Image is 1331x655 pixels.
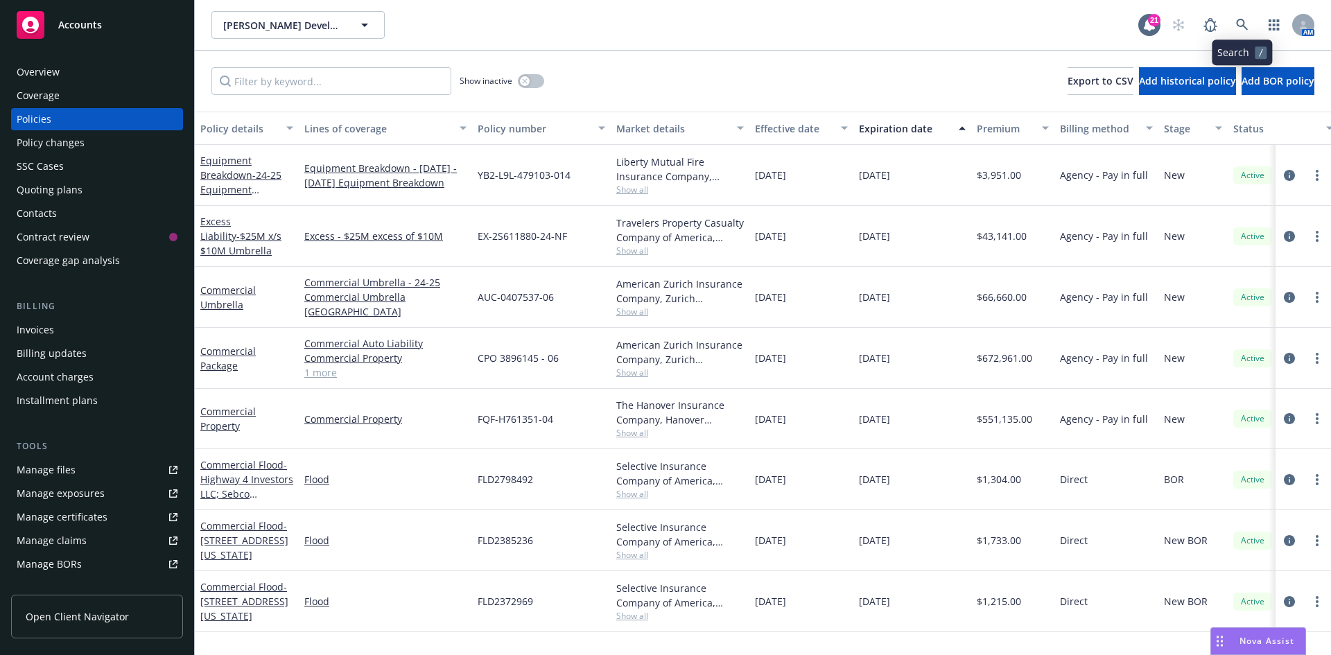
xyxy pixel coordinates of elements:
[1281,167,1298,184] a: circleInformation
[853,112,971,145] button: Expiration date
[11,553,183,575] a: Manage BORs
[17,132,85,154] div: Policy changes
[1233,121,1318,136] div: Status
[859,594,890,609] span: [DATE]
[1239,595,1267,608] span: Active
[200,580,288,622] span: - [STREET_ADDRESS][US_STATE]
[200,168,281,211] span: - 24-25 Equipment Breakdown
[1242,74,1314,87] span: Add BOR policy
[11,439,183,453] div: Tools
[1164,594,1208,609] span: New BOR
[1281,228,1298,245] a: circleInformation
[26,609,129,624] span: Open Client Navigator
[1060,229,1148,243] span: Agency - Pay in full
[478,168,571,182] span: YB2-L9L-479103-014
[1239,291,1267,304] span: Active
[1060,594,1088,609] span: Direct
[17,482,105,505] div: Manage exposures
[1054,112,1158,145] button: Billing method
[17,506,107,528] div: Manage certificates
[1309,289,1325,306] a: more
[200,519,288,561] a: Commercial Flood
[1060,533,1088,548] span: Direct
[859,412,890,426] span: [DATE]
[478,229,567,243] span: EX-2S611880-24-NF
[472,112,611,145] button: Policy number
[859,533,890,548] span: [DATE]
[11,319,183,341] a: Invoices
[1164,533,1208,548] span: New BOR
[11,179,183,201] a: Quoting plans
[17,85,60,107] div: Coverage
[1239,230,1267,243] span: Active
[616,155,744,184] div: Liberty Mutual Fire Insurance Company, Liberty Mutual
[971,112,1054,145] button: Premium
[1148,14,1160,26] div: 21
[1210,627,1306,655] button: Nova Assist
[17,553,82,575] div: Manage BORs
[616,338,744,367] div: American Zurich Insurance Company, Zurich Insurance Group
[616,610,744,622] span: Show all
[755,594,786,609] span: [DATE]
[478,594,533,609] span: FLD2372969
[1060,472,1088,487] span: Direct
[304,336,467,351] a: Commercial Auto Liability
[11,577,183,599] a: Summary of insurance
[616,581,744,610] div: Selective Insurance Company of America, Selective Insurance Group
[1164,168,1185,182] span: New
[200,215,281,257] a: Excess Liability
[17,319,54,341] div: Invoices
[58,19,102,30] span: Accounts
[1309,228,1325,245] a: more
[1139,74,1236,87] span: Add historical policy
[11,61,183,83] a: Overview
[1239,635,1294,647] span: Nova Assist
[1239,169,1267,182] span: Active
[1281,471,1298,488] a: circleInformation
[200,519,288,561] span: - [STREET_ADDRESS][US_STATE]
[616,367,744,378] span: Show all
[200,121,278,136] div: Policy details
[859,229,890,243] span: [DATE]
[1309,532,1325,549] a: more
[616,216,744,245] div: Travelers Property Casualty Company of America, Travelers Insurance
[304,412,467,426] a: Commercial Property
[11,132,183,154] a: Policy changes
[616,306,744,317] span: Show all
[1228,11,1256,39] a: Search
[11,342,183,365] a: Billing updates
[478,121,590,136] div: Policy number
[304,594,467,609] a: Flood
[11,202,183,225] a: Contacts
[17,61,60,83] div: Overview
[1060,121,1138,136] div: Billing method
[195,112,299,145] button: Policy details
[211,67,451,95] input: Filter by keyword...
[1060,168,1148,182] span: Agency - Pay in full
[200,344,256,372] a: Commercial Package
[977,229,1027,243] span: $43,141.00
[200,154,281,211] a: Equipment Breakdown
[1309,350,1325,367] a: more
[977,533,1021,548] span: $1,733.00
[1281,593,1298,610] a: circleInformation
[616,488,744,500] span: Show all
[17,108,51,130] div: Policies
[1309,167,1325,184] a: more
[977,168,1021,182] span: $3,951.00
[1281,350,1298,367] a: circleInformation
[17,155,64,177] div: SSC Cases
[200,580,288,622] a: Commercial Flood
[17,577,122,599] div: Summary of insurance
[17,202,57,225] div: Contacts
[11,250,183,272] a: Coverage gap analysis
[616,549,744,561] span: Show all
[1164,290,1185,304] span: New
[1164,351,1185,365] span: New
[616,245,744,256] span: Show all
[17,179,82,201] div: Quoting plans
[859,168,890,182] span: [DATE]
[1139,67,1236,95] button: Add historical policy
[977,121,1034,136] div: Premium
[304,229,467,243] a: Excess - $25M excess of $10M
